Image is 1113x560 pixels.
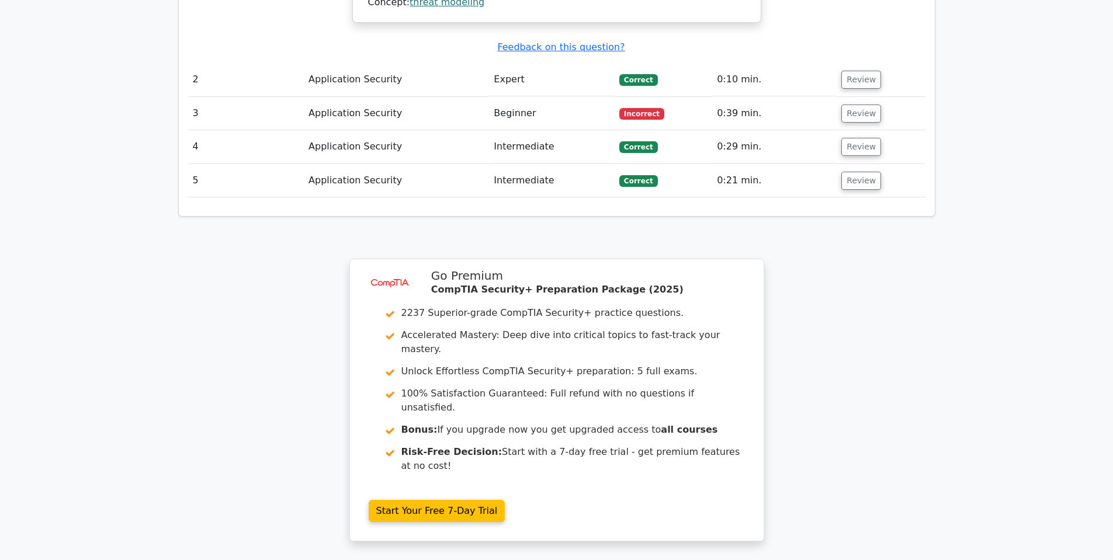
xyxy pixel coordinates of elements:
td: Application Security [304,63,489,96]
td: Application Security [304,97,489,130]
td: Intermediate [489,130,615,164]
td: 0:39 min. [712,97,837,130]
span: Incorrect [619,108,664,120]
span: Correct [619,175,657,187]
td: Intermediate [489,164,615,197]
button: Review [841,71,881,89]
a: Start Your Free 7-Day Trial [369,500,505,522]
td: 0:21 min. [712,164,837,197]
td: 2 [188,63,304,96]
td: 0:10 min. [712,63,837,96]
span: Correct [619,141,657,153]
td: Application Security [304,164,489,197]
span: Correct [619,74,657,86]
td: 3 [188,97,304,130]
td: Application Security [304,130,489,164]
button: Review [841,105,881,123]
td: Beginner [489,97,615,130]
td: Expert [489,63,615,96]
td: 0:29 min. [712,130,837,164]
td: 5 [188,164,304,197]
button: Review [841,172,881,190]
td: 4 [188,130,304,164]
button: Review [841,138,881,156]
a: Feedback on this question? [497,41,625,53]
